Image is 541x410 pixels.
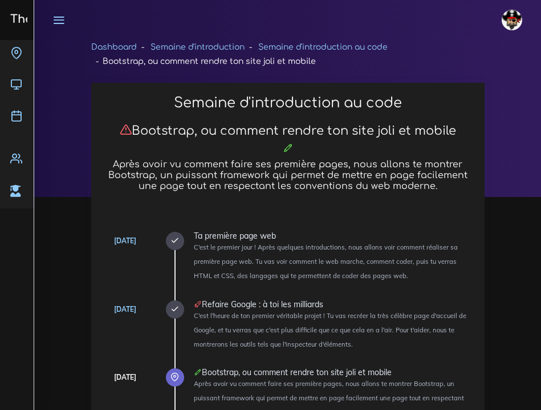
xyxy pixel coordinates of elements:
[91,43,137,51] a: Dashboard
[194,300,473,308] div: Refaire Google : à toi les milliards
[103,159,473,192] h5: Après avoir vu comment faire ses première pages, nous allons te montrer Bootstrap, un puissant fr...
[502,10,522,30] img: avatar
[7,13,128,26] h3: The Hacking Project
[91,54,316,69] li: Bootstrap, ou comment rendre ton site joli et mobile
[103,95,473,111] h2: Semaine d'introduction au code
[114,305,136,313] a: [DATE]
[114,371,136,384] div: [DATE]
[497,3,531,37] a: avatar
[194,312,466,348] small: C'est l'heure de ton premier véritable projet ! Tu vas recréer la très célèbre page d'accueil de ...
[114,236,136,245] a: [DATE]
[194,232,473,240] div: Ta première page web
[194,243,458,280] small: C'est le premier jour ! Après quelques introductions, nous allons voir comment réaliser sa premiè...
[103,123,473,138] h3: Bootstrap, ou comment rendre ton site joli et mobile
[258,43,388,51] a: Semaine d'introduction au code
[150,43,245,51] a: Semaine d'introduction
[194,368,473,376] div: Bootstrap, ou comment rendre ton site joli et mobile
